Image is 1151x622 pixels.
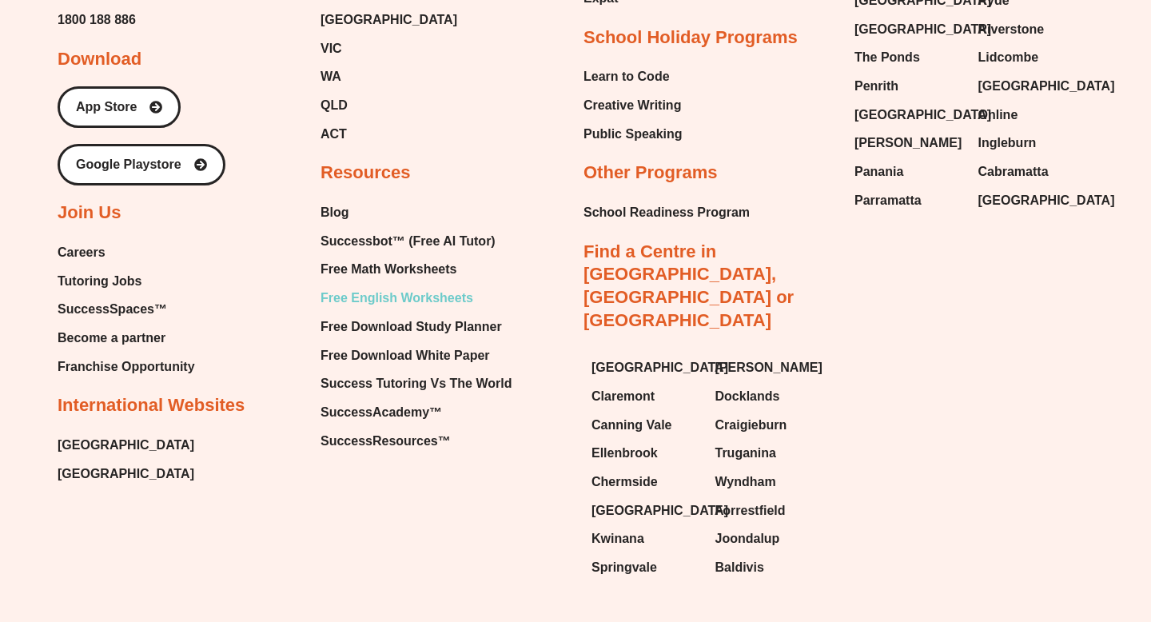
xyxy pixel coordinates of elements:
span: Truganina [715,441,776,465]
span: Wyndham [715,470,776,494]
span: SuccessAcademy™ [321,401,442,425]
a: Free English Worksheets [321,286,512,310]
h2: School Holiday Programs [583,26,798,50]
span: Google Playstore [76,158,181,171]
span: Tutoring Jobs [58,269,141,293]
span: Creative Writing [583,94,681,118]
span: Become a partner [58,326,165,350]
span: [GEOGRAPHIC_DATA] [978,189,1115,213]
h2: Resources [321,161,411,185]
a: Canning Vale [591,413,699,437]
span: [GEOGRAPHIC_DATA] [854,18,991,42]
a: SuccessAcademy™ [321,401,512,425]
span: Free Download Study Planner [321,315,502,339]
a: WA [321,65,457,89]
a: VIC [321,37,457,61]
a: Springvale [591,556,699,580]
a: Wyndham [715,470,823,494]
span: [GEOGRAPHIC_DATA] [591,356,728,380]
a: App Store [58,86,181,128]
a: Free Math Worksheets [321,257,512,281]
span: SuccessSpaces™ [58,297,167,321]
span: Craigieburn [715,413,787,437]
a: Find a Centre in [GEOGRAPHIC_DATA], [GEOGRAPHIC_DATA] or [GEOGRAPHIC_DATA] [583,241,794,330]
a: [PERSON_NAME] [715,356,823,380]
span: [GEOGRAPHIC_DATA] [978,74,1115,98]
a: Penrith [854,74,962,98]
span: WA [321,65,341,89]
a: Franchise Opportunity [58,355,195,379]
h2: Download [58,48,141,71]
span: Kwinana [591,527,644,551]
span: Lidcombe [978,46,1039,70]
span: [GEOGRAPHIC_DATA] [591,499,728,523]
a: [GEOGRAPHIC_DATA] [58,433,194,457]
span: Learn to Code [583,65,670,89]
span: Springvale [591,556,657,580]
a: Public Speaking [583,122,683,146]
span: Careers [58,241,106,265]
span: Claremont [591,385,655,409]
a: Google Playstore [58,144,225,185]
a: Blog [321,201,512,225]
span: Parramatta [854,189,922,213]
span: Docklands [715,385,780,409]
a: Free Download Study Planner [321,315,512,339]
span: [PERSON_NAME] [715,356,822,380]
span: ACT [321,122,347,146]
a: Forrestfield [715,499,823,523]
a: Riverstone [978,18,1086,42]
a: Chermside [591,470,699,494]
a: Joondalup [715,527,823,551]
a: Docklands [715,385,823,409]
h2: Join Us [58,201,121,225]
a: [GEOGRAPHIC_DATA] [591,356,699,380]
a: [PERSON_NAME] [854,131,962,155]
span: Successbot™ (Free AI Tutor) [321,229,496,253]
span: Free English Worksheets [321,286,473,310]
span: VIC [321,37,342,61]
span: Blog [321,201,349,225]
span: App Store [76,101,137,114]
a: [GEOGRAPHIC_DATA] [854,103,962,127]
span: SuccessResources™ [321,429,451,453]
a: [GEOGRAPHIC_DATA] [854,18,962,42]
a: Parramatta [854,189,962,213]
a: Success Tutoring Vs The World [321,372,512,396]
a: Online [978,103,1086,127]
a: 1800 188 886 [58,8,136,32]
a: Successbot™ (Free AI Tutor) [321,229,512,253]
a: Kwinana [591,527,699,551]
a: [GEOGRAPHIC_DATA] [978,189,1086,213]
a: Cabramatta [978,160,1086,184]
a: Free Download White Paper [321,344,512,368]
span: Forrestfield [715,499,786,523]
a: Panania [854,160,962,184]
a: [GEOGRAPHIC_DATA] [978,74,1086,98]
h2: Other Programs [583,161,718,185]
span: Canning Vale [591,413,671,437]
span: QLD [321,94,348,118]
span: Cabramatta [978,160,1049,184]
a: Truganina [715,441,823,465]
a: Baldivis [715,556,823,580]
span: Free Math Worksheets [321,257,456,281]
a: QLD [321,94,457,118]
span: Chermside [591,470,658,494]
a: Careers [58,241,195,265]
span: [PERSON_NAME] [854,131,962,155]
span: [GEOGRAPHIC_DATA] [854,103,991,127]
a: The Ponds [854,46,962,70]
a: Claremont [591,385,699,409]
a: Learn to Code [583,65,683,89]
span: Ingleburn [978,131,1037,155]
span: The Ponds [854,46,920,70]
div: Chat Widget [877,441,1151,622]
a: School Readiness Program [583,201,750,225]
a: SuccessResources™ [321,429,512,453]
